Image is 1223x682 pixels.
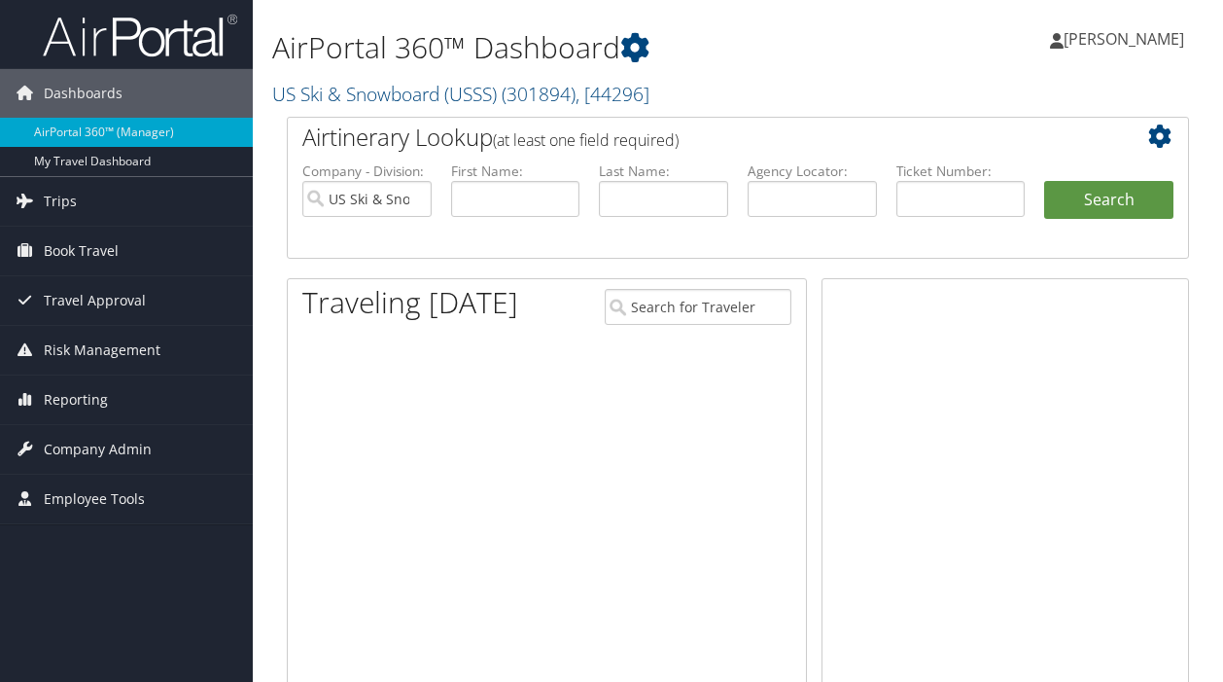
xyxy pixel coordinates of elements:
input: Search for Traveler [605,289,791,325]
span: Employee Tools [44,475,145,523]
span: Dashboards [44,69,122,118]
h2: Airtinerary Lookup [302,121,1099,154]
h1: AirPortal 360™ Dashboard [272,27,893,68]
button: Search [1044,181,1173,220]
span: , [ 44296 ] [576,81,649,107]
span: ( 301894 ) [502,81,576,107]
span: Trips [44,177,77,226]
img: airportal-logo.png [43,13,237,58]
label: First Name: [451,162,580,181]
label: Ticket Number: [896,162,1026,181]
h1: Traveling [DATE] [302,282,518,323]
span: Reporting [44,376,108,424]
label: Last Name: [599,162,728,181]
span: Company Admin [44,425,152,474]
span: Risk Management [44,326,160,375]
a: [PERSON_NAME] [1050,10,1204,68]
span: (at least one field required) [493,129,679,151]
span: [PERSON_NAME] [1064,28,1184,50]
a: US Ski & Snowboard (USSS) [272,81,649,107]
label: Company - Division: [302,162,432,181]
span: Travel Approval [44,276,146,325]
label: Agency Locator: [748,162,877,181]
span: Book Travel [44,227,119,275]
